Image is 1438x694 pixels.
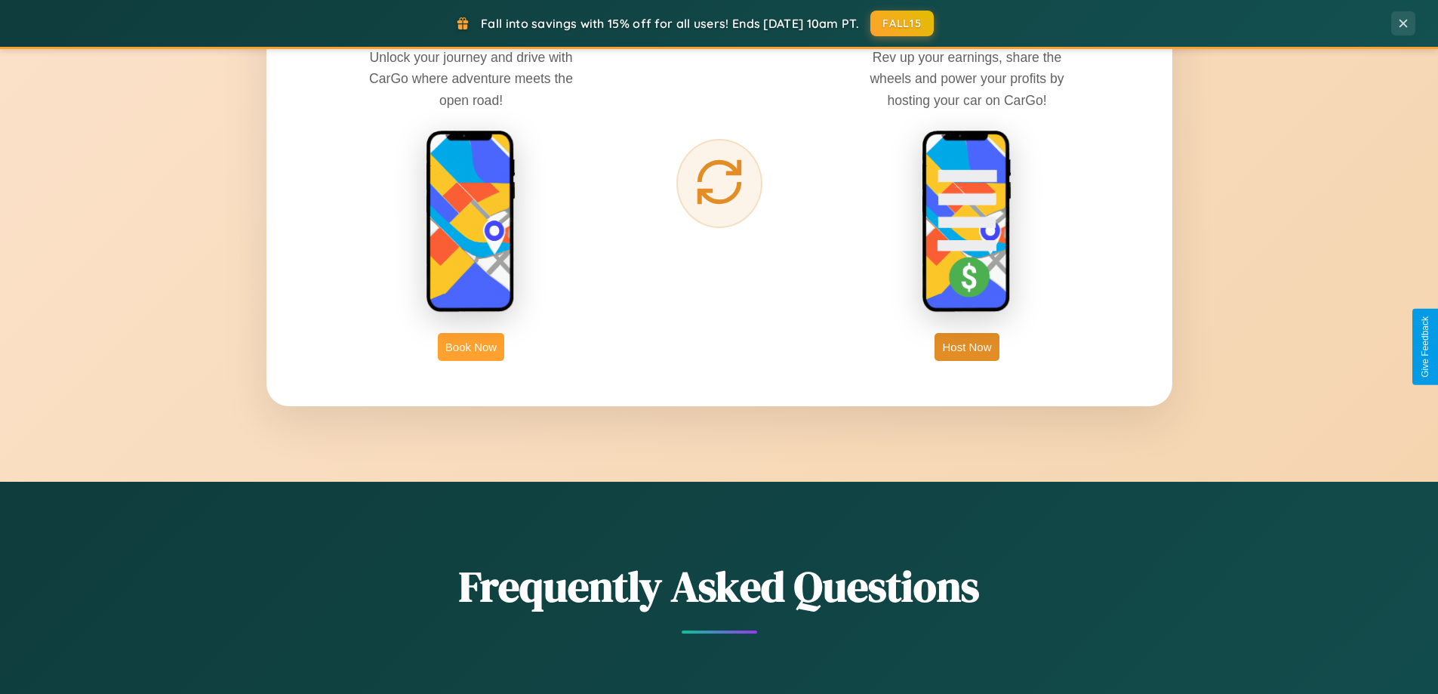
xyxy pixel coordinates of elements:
div: Give Feedback [1420,316,1430,378]
h2: Frequently Asked Questions [266,557,1172,615]
button: Book Now [438,333,504,361]
button: Host Now [935,333,999,361]
img: rent phone [426,130,516,314]
button: FALL15 [870,11,934,36]
p: Unlock your journey and drive with CarGo where adventure meets the open road! [358,47,584,110]
span: Fall into savings with 15% off for all users! Ends [DATE] 10am PT. [481,16,859,31]
img: host phone [922,130,1012,314]
p: Rev up your earnings, share the wheels and power your profits by hosting your car on CarGo! [854,47,1080,110]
